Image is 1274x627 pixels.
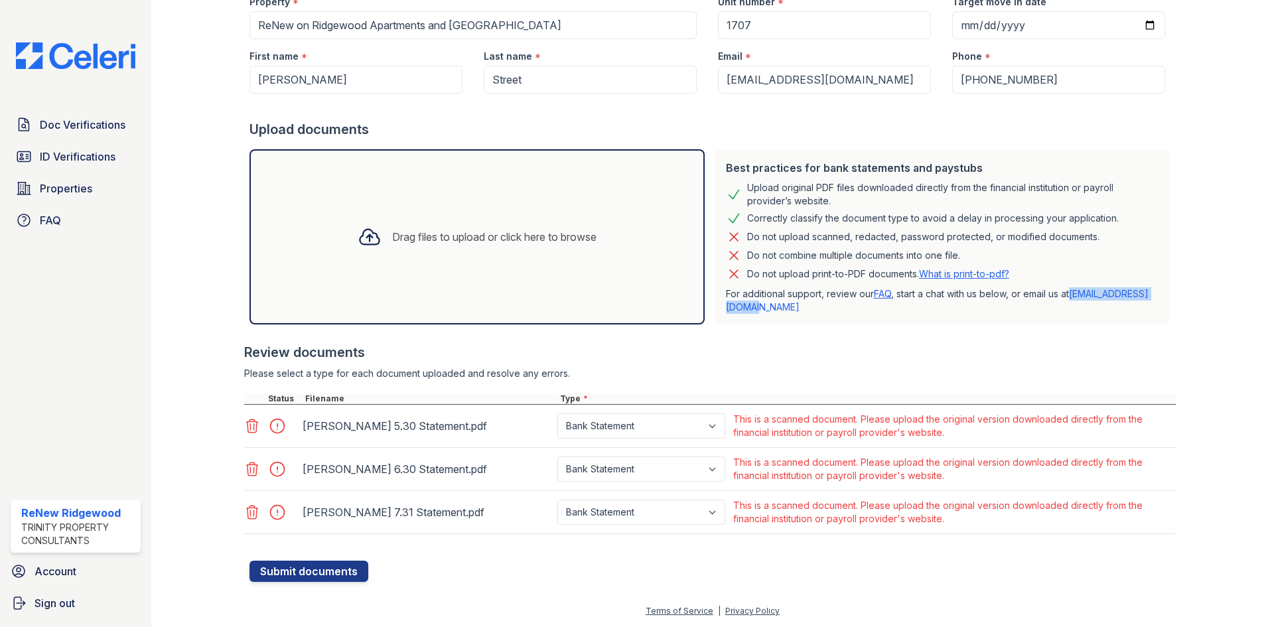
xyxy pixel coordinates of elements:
div: Type [557,393,1176,404]
p: For additional support, review our , start a chat with us below, or email us at [726,287,1160,314]
img: CE_Logo_Blue-a8612792a0a2168367f1c8372b55b34899dd931a85d93a1a3d3e32e68fde9ad4.png [5,42,146,69]
div: Trinity Property Consultants [21,521,135,547]
a: FAQ [874,288,891,299]
span: FAQ [40,212,61,228]
a: FAQ [11,207,141,234]
div: Status [265,393,303,404]
label: Last name [484,50,532,63]
div: Do not combine multiple documents into one file. [747,247,960,263]
a: What is print-to-pdf? [919,268,1009,279]
div: Do not upload scanned, redacted, password protected, or modified documents. [747,229,1099,245]
button: Submit documents [249,561,368,582]
div: Please select a type for each document uploaded and resolve any errors. [244,367,1176,380]
div: Correctly classify the document type to avoid a delay in processing your application. [747,210,1119,226]
a: Account [5,558,146,585]
div: This is a scanned document. Please upload the original version downloaded directly from the finan... [733,499,1173,525]
span: ID Verifications [40,149,115,165]
div: ReNew Ridgewood [21,505,135,521]
a: Terms of Service [646,606,713,616]
span: Properties [40,180,92,196]
div: [PERSON_NAME] 7.31 Statement.pdf [303,502,552,523]
label: Phone [952,50,982,63]
p: Do not upload print-to-PDF documents. [747,267,1009,281]
div: [PERSON_NAME] 6.30 Statement.pdf [303,458,552,480]
span: Sign out [35,595,75,611]
div: Best practices for bank statements and paystubs [726,160,1160,176]
label: First name [249,50,299,63]
span: Account [35,563,76,579]
a: ID Verifications [11,143,141,170]
a: Properties [11,175,141,202]
div: This is a scanned document. Please upload the original version downloaded directly from the finan... [733,413,1173,439]
label: Email [718,50,743,63]
a: Privacy Policy [725,606,780,616]
div: Drag files to upload or click here to browse [392,229,597,245]
div: Filename [303,393,557,404]
div: [PERSON_NAME] 5.30 Statement.pdf [303,415,552,437]
span: Doc Verifications [40,117,125,133]
div: Review documents [244,343,1176,362]
div: Upload original PDF files downloaded directly from the financial institution or payroll provider’... [747,181,1160,208]
div: This is a scanned document. Please upload the original version downloaded directly from the finan... [733,456,1173,482]
a: Sign out [5,590,146,616]
div: Upload documents [249,120,1176,139]
div: | [718,606,721,616]
a: Doc Verifications [11,111,141,138]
